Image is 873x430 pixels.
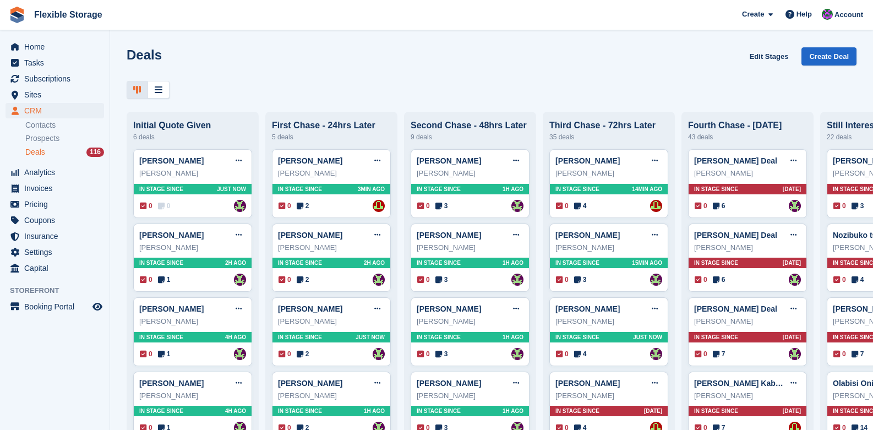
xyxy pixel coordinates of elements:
a: menu [6,228,104,244]
div: [PERSON_NAME] [555,168,662,179]
span: 4H AGO [225,407,246,415]
span: 1H AGO [503,407,523,415]
span: 3 [435,275,448,285]
span: 7 [852,349,864,359]
span: 1H AGO [503,185,523,193]
span: Analytics [24,165,90,180]
span: In stage since [555,259,599,267]
a: menu [6,87,104,102]
a: Deals 116 [25,146,104,158]
img: Rachael Fisher [511,200,523,212]
span: 0 [140,201,152,211]
span: 3 [435,349,448,359]
span: In stage since [278,259,322,267]
div: [PERSON_NAME] [694,390,801,401]
span: In stage since [417,333,461,341]
a: menu [6,103,104,118]
a: menu [6,39,104,55]
img: Rachael Fisher [234,348,246,360]
span: 0 [140,349,152,359]
span: Settings [24,244,90,260]
span: In stage since [417,185,461,193]
span: Storefront [10,285,110,296]
span: 4 [574,201,587,211]
span: 0 [417,201,430,211]
div: 5 deals [272,130,391,144]
span: [DATE] [783,259,801,267]
span: 0 [833,275,846,285]
div: [PERSON_NAME] [694,242,801,253]
img: David Jones [373,200,385,212]
span: In stage since [278,407,322,415]
div: [PERSON_NAME] [555,242,662,253]
span: 0 [695,275,707,285]
h1: Deals [127,47,162,62]
a: [PERSON_NAME] Kaboi Deal [694,379,801,388]
span: 2 [297,201,309,211]
span: 0 [279,349,291,359]
a: [PERSON_NAME] [555,156,620,165]
a: David Jones [650,200,662,212]
div: [PERSON_NAME] [694,168,801,179]
span: 0 [140,275,152,285]
a: Rachael Fisher [650,274,662,286]
span: 2 [297,349,309,359]
span: In stage since [278,333,322,341]
span: Help [796,9,812,20]
span: 0 [279,275,291,285]
a: Preview store [91,300,104,313]
img: Rachael Fisher [789,200,801,212]
span: 0 [556,201,569,211]
div: [PERSON_NAME] [139,316,246,327]
span: 0 [556,275,569,285]
span: Coupons [24,213,90,228]
div: 6 deals [133,130,252,144]
div: [PERSON_NAME] [139,168,246,179]
a: [PERSON_NAME] [139,304,204,313]
span: Deals [25,147,45,157]
span: In stage since [555,185,599,193]
span: 2H AGO [225,259,246,267]
div: Third Chase - 72hrs Later [549,121,668,130]
a: menu [6,260,104,276]
div: First Chase - 24hrs Later [272,121,391,130]
span: Tasks [24,55,90,70]
a: Create Deal [801,47,856,66]
div: Second Chase - 48hrs Later [411,121,530,130]
a: Flexible Storage [30,6,107,24]
span: In stage since [139,259,183,267]
img: stora-icon-8386f47178a22dfd0bd8f6a31ec36ba5ce8667c1dd55bd0f319d3a0aa187defe.svg [9,7,25,23]
a: [PERSON_NAME] [555,379,620,388]
span: 2H AGO [364,259,385,267]
span: Account [834,9,863,20]
div: 35 deals [549,130,668,144]
span: [DATE] [783,333,801,341]
span: 3 [574,275,587,285]
a: [PERSON_NAME] [417,379,481,388]
span: 3 [435,201,448,211]
span: Sites [24,87,90,102]
a: menu [6,213,104,228]
span: 0 [417,349,430,359]
a: menu [6,55,104,70]
a: Rachael Fisher [373,348,385,360]
a: [PERSON_NAME] [555,231,620,240]
div: [PERSON_NAME] [417,242,523,253]
a: [PERSON_NAME] [278,304,342,313]
span: Just now [633,333,662,341]
a: [PERSON_NAME] [139,156,204,165]
span: 0 [158,201,171,211]
a: [PERSON_NAME] [139,379,204,388]
a: menu [6,299,104,314]
a: menu [6,244,104,260]
span: Create [742,9,764,20]
a: [PERSON_NAME] [417,156,481,165]
span: 3MIN AGO [358,185,385,193]
div: 43 deals [688,130,807,144]
span: Booking Portal [24,299,90,314]
div: 116 [86,148,104,157]
img: Rachael Fisher [511,274,523,286]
